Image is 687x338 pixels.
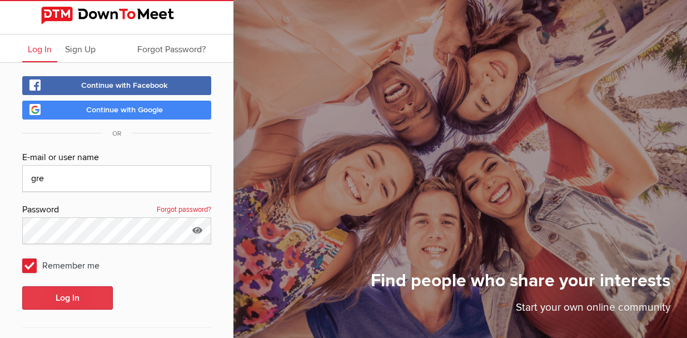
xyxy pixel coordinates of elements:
a: Continue with Facebook [22,76,211,95]
input: Email@address.com [22,165,211,192]
span: Continue with Facebook [81,81,168,90]
span: Log In [28,44,52,55]
a: Sign Up [59,34,101,62]
h1: Find people who share your interests [371,270,670,300]
a: Forgot Password? [132,34,211,62]
div: Password [22,203,211,217]
a: Log In [22,34,57,62]
p: Start your own online community [371,300,670,321]
a: Continue with Google [22,101,211,120]
span: Sign Up [65,44,96,55]
img: DownToMeet [41,7,192,24]
span: Continue with Google [86,105,163,115]
span: OR [101,130,132,138]
a: Forgot password? [157,203,211,217]
button: Log In [22,286,113,310]
span: Remember me [22,255,111,275]
div: E-mail or user name [22,151,211,165]
span: Forgot Password? [137,44,206,55]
